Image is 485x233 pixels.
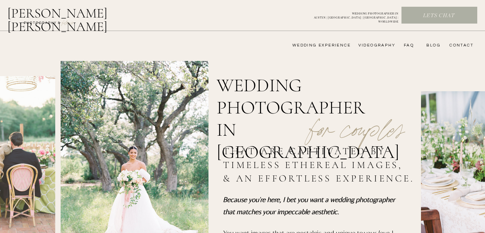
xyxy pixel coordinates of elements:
[7,6,142,23] a: [PERSON_NAME] [PERSON_NAME]
[400,43,414,48] a: FAQ
[283,43,351,48] a: wedding experience
[356,43,395,48] a: videography
[223,144,418,187] h2: that are captivated by timeless ethereal images, & an effortless experience.
[223,195,395,215] i: Because you're here, I bet you want a wedding photographer that matches your impeccable aesthetic.
[293,96,421,139] p: for couples
[20,21,64,29] a: photography &
[217,74,387,125] h1: wedding photographer in [GEOGRAPHIC_DATA]
[447,43,474,48] a: CONTACT
[303,12,398,19] p: WEDDING PHOTOGRAPHER IN AUSTIN | [GEOGRAPHIC_DATA] | [GEOGRAPHIC_DATA] | WORLDWIDE
[402,12,476,20] a: Lets chat
[55,18,80,26] a: FILMs
[303,12,398,19] a: WEDDING PHOTOGRAPHER INAUSTIN | [GEOGRAPHIC_DATA] | [GEOGRAPHIC_DATA] | WORLDWIDE
[424,43,441,48] a: bLog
